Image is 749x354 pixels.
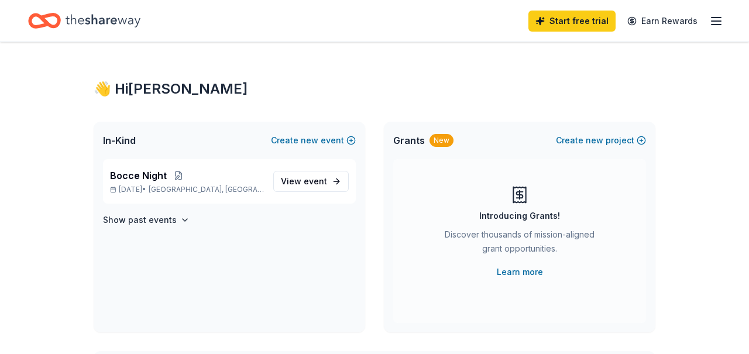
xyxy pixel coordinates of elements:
[393,133,425,147] span: Grants
[586,133,603,147] span: new
[497,265,543,279] a: Learn more
[620,11,705,32] a: Earn Rewards
[271,133,356,147] button: Createnewevent
[440,228,599,260] div: Discover thousands of mission-aligned grant opportunities.
[281,174,327,188] span: View
[110,185,264,194] p: [DATE] •
[110,169,167,183] span: Bocce Night
[149,185,264,194] span: [GEOGRAPHIC_DATA], [GEOGRAPHIC_DATA]
[301,133,318,147] span: new
[430,134,453,147] div: New
[556,133,646,147] button: Createnewproject
[103,213,177,227] h4: Show past events
[528,11,616,32] a: Start free trial
[273,171,349,192] a: View event
[94,80,655,98] div: 👋 Hi [PERSON_NAME]
[304,176,327,186] span: event
[103,213,190,227] button: Show past events
[103,133,136,147] span: In-Kind
[479,209,560,223] div: Introducing Grants!
[28,7,140,35] a: Home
